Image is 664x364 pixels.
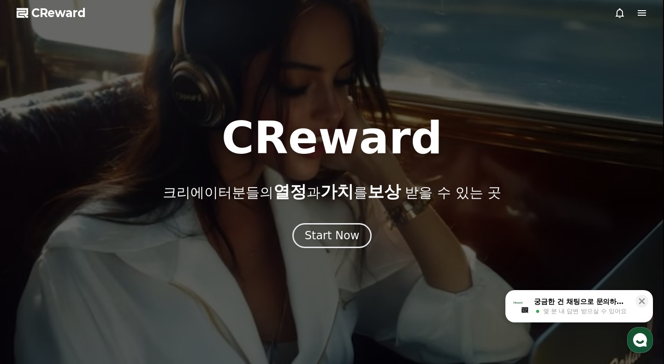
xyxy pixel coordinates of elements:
span: 열정 [273,182,307,201]
h1: CReward [221,116,442,160]
a: Start Now [292,232,372,241]
span: 가치 [320,182,354,201]
span: CReward [31,6,86,20]
span: 홈 [29,301,35,309]
span: 설정 [142,301,154,309]
a: CReward [17,6,86,20]
p: 크리에이터분들의 과 를 받을 수 있는 곳 [163,182,501,201]
div: Start Now [305,228,360,243]
a: 홈 [3,287,61,310]
button: Start Now [292,223,372,248]
a: 대화 [61,287,119,310]
span: 대화 [84,302,95,309]
a: 설정 [119,287,177,310]
span: 보상 [368,182,401,201]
